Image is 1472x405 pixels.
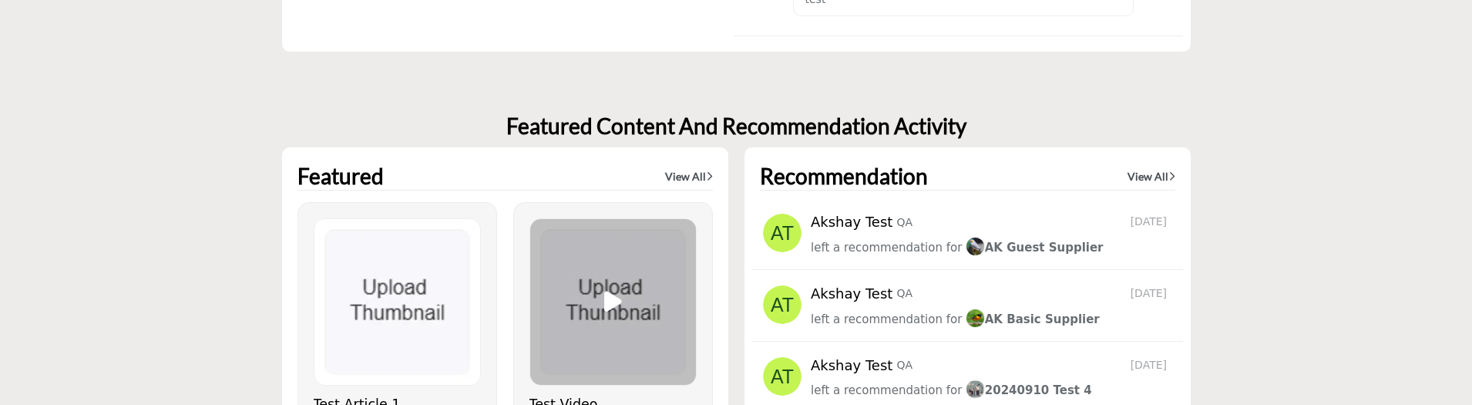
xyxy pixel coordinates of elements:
span: left a recommendation for [811,241,962,255]
h2: Recommendation [760,164,928,190]
img: image [966,309,985,328]
a: imageAK Basic Supplier [966,310,1100,329]
h2: Featured Content And Recommendation Activity [506,113,966,140]
span: left a recommendation for [811,383,962,397]
a: imageAK Guest Supplier [966,238,1104,258]
span: [DATE] [1131,214,1171,230]
a: View All [1128,169,1175,184]
p: QA [896,357,912,373]
img: avtar-image [763,214,802,252]
p: QA [896,285,912,302]
img: Logo of Hyperlink Infos, click to view details [314,219,480,385]
span: 20240910 Test 4 [966,383,1092,397]
img: image [966,237,985,256]
span: [DATE] [1131,357,1171,373]
h2: Featured [297,164,384,190]
img: avtar-image [763,285,802,324]
a: image20240910 Test 4 [966,381,1092,400]
h5: Akshay Test [811,285,892,302]
img: image [966,380,985,399]
span: AK Guest Supplier [966,241,1104,255]
span: left a recommendation for [811,312,962,326]
span: AK Basic Supplier [966,312,1100,326]
h5: Akshay Test [811,357,892,374]
a: View All [665,169,713,184]
img: avtar-image [763,357,802,396]
p: QA [896,214,912,231]
h5: Akshay Test [811,214,892,231]
span: [DATE] [1131,285,1171,302]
